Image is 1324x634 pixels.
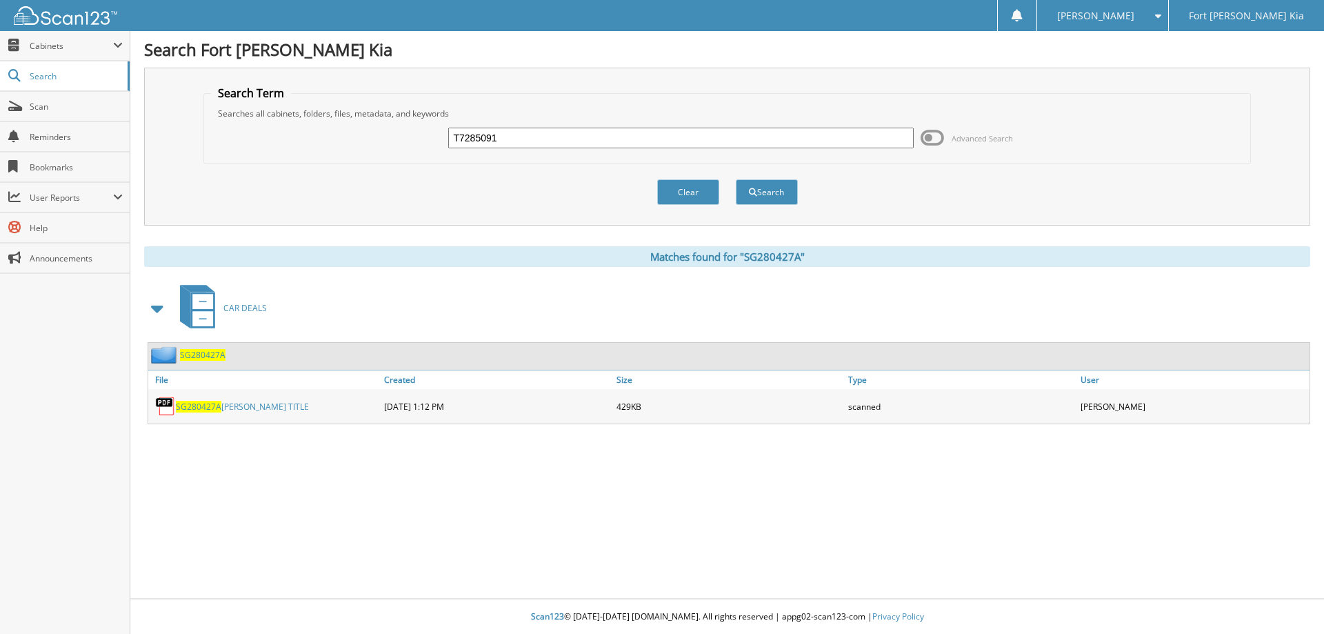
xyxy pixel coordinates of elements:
[176,401,309,413] a: SG280427A[PERSON_NAME] TITLE
[531,611,564,622] span: Scan123
[148,370,381,389] a: File
[14,6,117,25] img: scan123-logo-white.svg
[130,600,1324,634] div: © [DATE]-[DATE] [DOMAIN_NAME]. All rights reserved | appg02-scan123-com |
[144,246,1310,267] div: Matches found for "SG280427A"
[30,252,123,264] span: Announcements
[30,70,121,82] span: Search
[144,38,1310,61] h1: Search Fort [PERSON_NAME] Kia
[30,131,123,143] span: Reminders
[211,108,1244,119] div: Searches all cabinets, folders, files, metadata, and keywords
[155,396,176,417] img: PDF.png
[952,133,1013,143] span: Advanced Search
[872,611,924,622] a: Privacy Policy
[613,393,845,420] div: 429KB
[180,349,225,361] a: SG280427A
[30,101,123,112] span: Scan
[1255,568,1324,634] iframe: Chat Widget
[172,281,267,335] a: CAR DEALS
[176,401,221,413] span: SG280427A
[30,161,123,173] span: Bookmarks
[151,346,180,364] img: folder2.png
[30,222,123,234] span: Help
[381,370,613,389] a: Created
[381,393,613,420] div: [DATE] 1:12 PM
[30,40,113,52] span: Cabinets
[613,370,845,389] a: Size
[211,86,291,101] legend: Search Term
[1077,393,1310,420] div: [PERSON_NAME]
[30,192,113,204] span: User Reports
[736,179,798,205] button: Search
[1077,370,1310,389] a: User
[1057,12,1134,20] span: [PERSON_NAME]
[845,370,1077,389] a: Type
[657,179,719,205] button: Clear
[1189,12,1304,20] span: Fort [PERSON_NAME] Kia
[845,393,1077,420] div: scanned
[223,302,267,314] span: CAR DEALS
